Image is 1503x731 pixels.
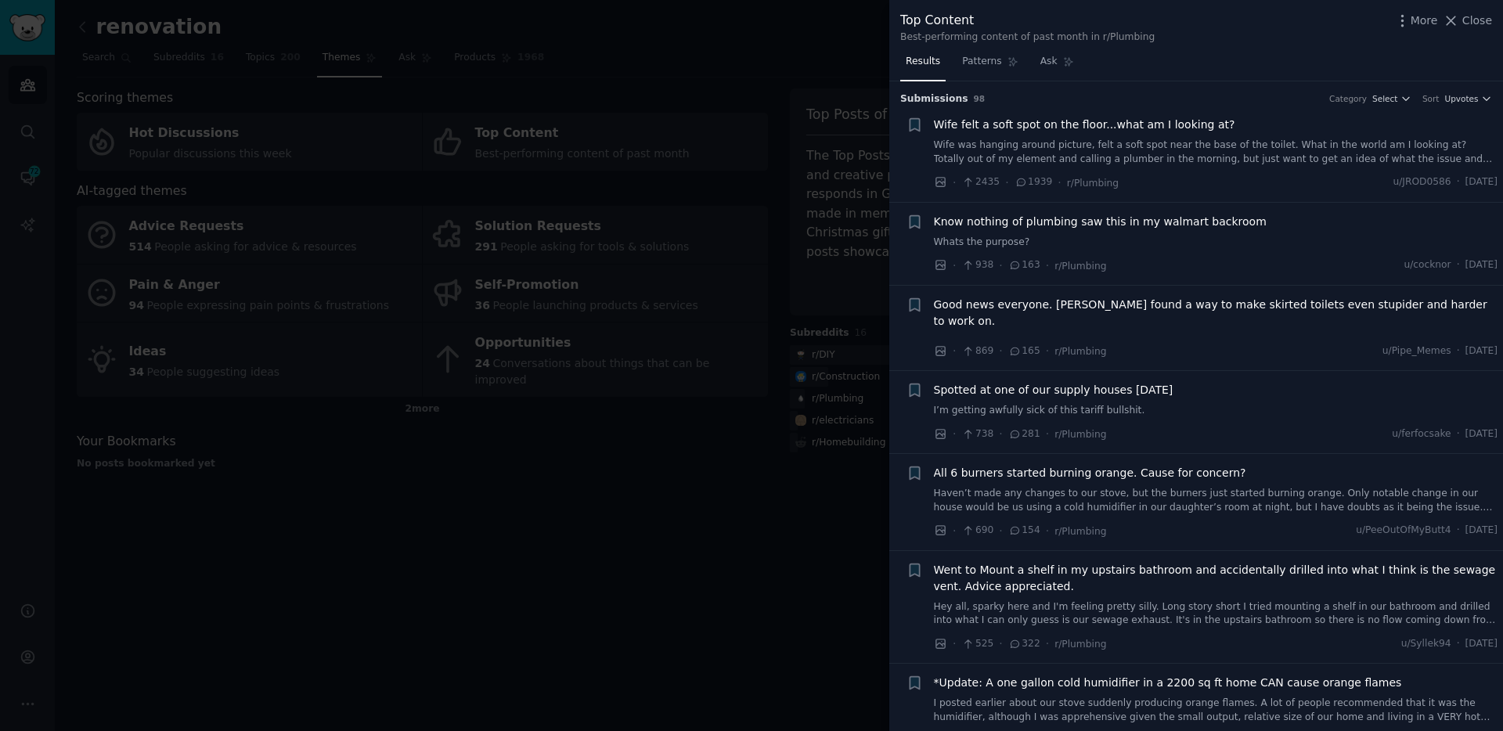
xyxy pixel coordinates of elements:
span: · [953,636,956,652]
span: u/Pipe_Memes [1382,344,1451,358]
span: · [1046,343,1049,359]
span: Results [906,55,940,69]
span: · [999,523,1002,539]
span: · [1457,175,1460,189]
span: · [1457,258,1460,272]
span: · [1046,257,1049,274]
span: u/cocknor [1404,258,1451,272]
span: · [999,257,1002,274]
span: · [999,343,1002,359]
span: r/Plumbing [1054,526,1106,537]
button: Close [1443,13,1492,29]
span: r/Plumbing [1054,639,1106,650]
span: · [999,636,1002,652]
a: Whats the purpose? [934,236,1498,250]
a: Haven’t made any changes to our stove, but the burners just started burning orange. Only notable ... [934,487,1498,514]
a: Wife felt a soft spot on the floor...what am I looking at? [934,117,1235,133]
a: *Update: A one gallon cold humidifier in a 2200 sq ft home CAN cause orange flames [934,675,1402,691]
span: [DATE] [1465,524,1498,538]
button: Upvotes [1444,93,1492,104]
span: 690 [961,524,993,538]
span: u/PeeOutOfMyButt4 [1356,524,1451,538]
span: u/ferfocsake [1392,427,1451,441]
span: · [1457,637,1460,651]
span: · [1457,524,1460,538]
a: Hey all, sparky here and I'm feeling pretty silly. Long story short I tried mounting a shelf in o... [934,600,1498,628]
a: Patterns [957,49,1023,81]
span: 738 [961,427,993,441]
a: Good news everyone. [PERSON_NAME] found a way to make skirted toilets even stupider and harder to... [934,297,1498,329]
span: Close [1462,13,1492,29]
span: · [953,175,956,191]
span: r/Plumbing [1054,261,1106,272]
span: · [953,523,956,539]
span: 938 [961,258,993,272]
span: u/JROD0586 [1393,175,1451,189]
span: [DATE] [1465,427,1498,441]
span: · [1058,175,1061,191]
a: All 6 burners started burning orange. Cause for concern? [934,465,1246,481]
div: Category [1329,93,1367,104]
span: 154 [1008,524,1040,538]
span: r/Plumbing [1067,178,1119,189]
span: · [1046,636,1049,652]
span: · [953,257,956,274]
a: I posted earlier about our stove suddenly producing orange flames. A lot of people recommended th... [934,697,1498,724]
button: More [1394,13,1438,29]
span: Submission s [900,92,968,106]
span: Select [1372,93,1397,104]
span: [DATE] [1465,344,1498,358]
span: u/Syllek94 [1401,637,1451,651]
div: Best-performing content of past month in r/Plumbing [900,31,1155,45]
span: More [1411,13,1438,29]
span: · [1457,427,1460,441]
span: Ask [1040,55,1058,69]
span: 165 [1008,344,1040,358]
span: 98 [974,94,986,103]
span: [DATE] [1465,637,1498,651]
span: · [1046,523,1049,539]
button: Select [1372,93,1411,104]
div: Top Content [900,11,1155,31]
a: Went to Mount a shelf in my upstairs bathroom and accidentally drilled into what I think is the s... [934,562,1498,595]
span: Patterns [962,55,1001,69]
span: 281 [1008,427,1040,441]
span: [DATE] [1465,258,1498,272]
span: 525 [961,637,993,651]
span: [DATE] [1465,175,1498,189]
span: 1939 [1015,175,1053,189]
a: Wife was hanging around picture, felt a soft spot near the base of the toilet. What in the world ... [934,139,1498,166]
div: Sort [1422,93,1440,104]
span: Upvotes [1444,93,1478,104]
a: Know nothing of plumbing saw this in my walmart backroom [934,214,1267,230]
span: 322 [1008,637,1040,651]
span: r/Plumbing [1054,429,1106,440]
span: 869 [961,344,993,358]
a: I’m getting awfully sick of this tariff bullshit. [934,404,1498,418]
span: 163 [1008,258,1040,272]
span: · [1046,426,1049,442]
span: · [953,343,956,359]
span: r/Plumbing [1054,346,1106,357]
a: Spotted at one of our supply houses [DATE] [934,382,1173,398]
a: Results [900,49,946,81]
span: · [999,426,1002,442]
span: · [1005,175,1008,191]
a: Ask [1035,49,1079,81]
span: · [953,426,956,442]
span: · [1457,344,1460,358]
span: 2435 [961,175,1000,189]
